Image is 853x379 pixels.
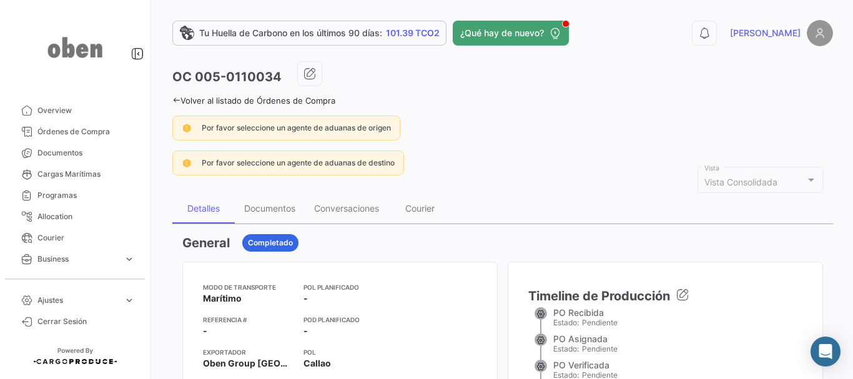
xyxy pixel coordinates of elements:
span: Oben Group [GEOGRAPHIC_DATA] [203,357,293,370]
a: Courier [10,227,140,249]
app-card-info-title: Exportador [203,347,293,357]
span: Completado [248,237,293,249]
h3: Timeline de Producción [528,282,802,307]
app-card-info-title: POD Planificado [303,315,385,325]
a: Allocation [10,206,140,227]
span: - [303,292,308,305]
button: ¿Qué hay de nuevo? [453,21,569,46]
span: Cerrar Sesión [37,316,135,327]
div: Documentos [244,203,295,214]
div: Conversaciones [314,203,379,214]
span: Allocation [37,211,135,222]
span: Marítimo [203,292,242,305]
div: PO Verificada [553,360,618,370]
a: Órdenes de Compra [10,121,140,142]
a: Volver al listado de Órdenes de Compra [172,96,335,106]
span: Por favor seleccione un agente de aduanas de destino [202,158,395,167]
a: Tu Huella de Carbono en los últimos 90 días:101.39 TCO2 [172,21,446,46]
span: Estado: [553,344,579,353]
app-card-info-title: POL [303,347,385,357]
span: Overview [37,105,135,116]
div: PO Recibida [553,307,618,318]
span: Callao [303,357,331,370]
app-card-info-title: POL Planificado [303,282,385,292]
a: Programas [10,185,140,206]
span: Estado: [553,318,579,327]
div: Abrir Intercom Messenger [811,337,841,367]
span: expand_more [124,295,135,306]
a: Overview [10,100,140,121]
a: Documentos [10,142,140,164]
span: 101.39 TCO2 [386,27,440,39]
span: [PERSON_NAME] [730,27,801,39]
h3: OC 005-0110034 [172,68,282,86]
app-card-info-title: Referencia # [203,315,293,325]
span: Courier [37,232,135,244]
span: Pendiente [582,318,618,327]
img: oben-logo.png [44,15,106,80]
div: PO Asignada [553,333,618,344]
span: Órdenes de Compra [37,126,135,137]
a: Cargas Marítimas [10,164,140,185]
div: Detalles [187,203,220,214]
span: Pendiente [582,344,618,353]
h3: General [182,234,230,252]
span: Tu Huella de Carbono en los últimos 90 días: [199,27,382,39]
span: - [203,325,207,337]
span: Cargas Marítimas [37,169,135,180]
app-card-info-title: Modo de Transporte [203,282,293,292]
span: expand_more [124,253,135,265]
span: Por favor seleccione un agente de aduanas de origen [202,123,391,132]
span: Documentos [37,147,135,159]
span: ¿Qué hay de nuevo? [460,27,544,39]
div: Courier [405,203,435,214]
span: - [303,325,308,337]
mat-select-trigger: Vista Consolidada [704,177,777,187]
span: Business [37,253,119,265]
span: Programas [37,190,135,201]
img: placeholder-user.png [807,20,833,46]
span: Ajustes [37,295,119,306]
